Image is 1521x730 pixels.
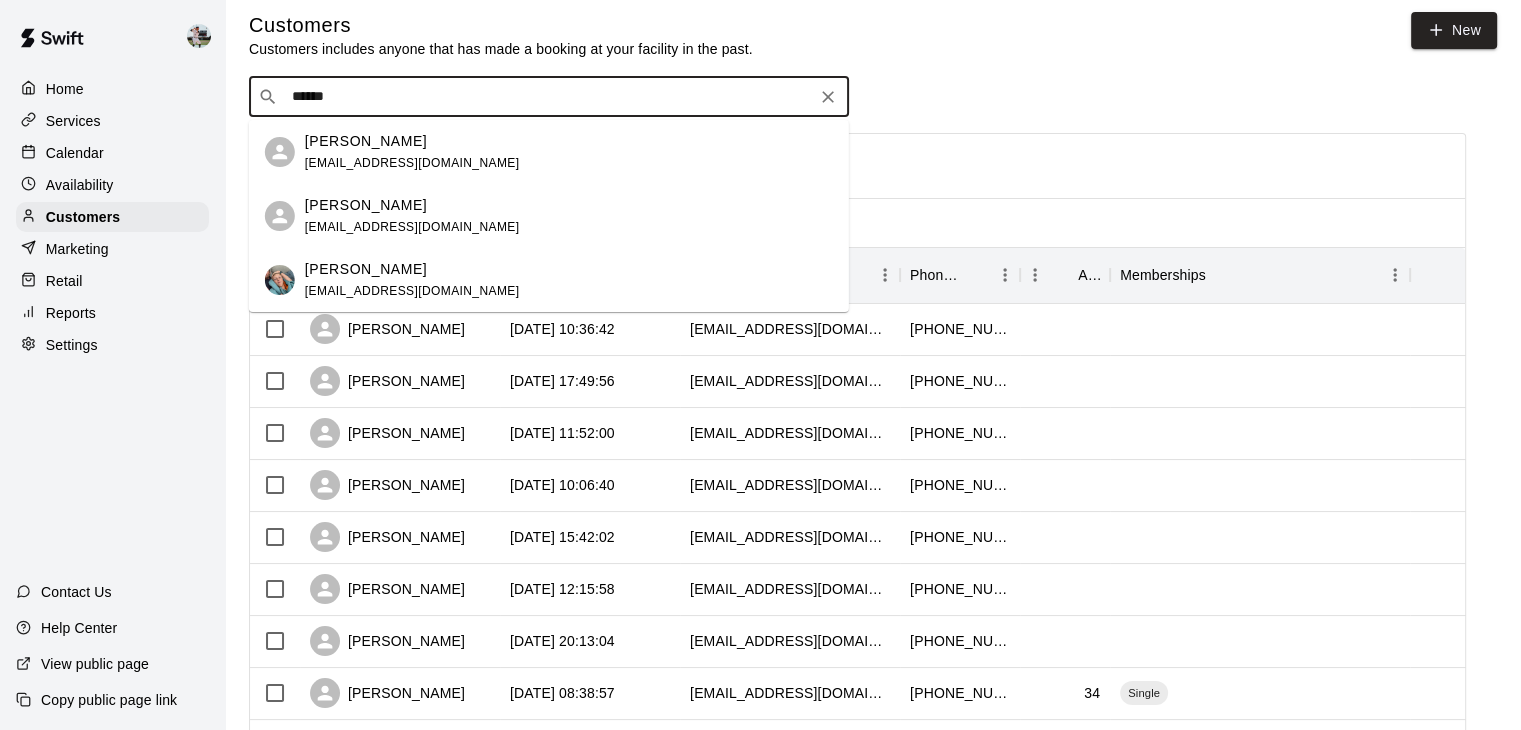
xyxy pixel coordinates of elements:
p: [PERSON_NAME] [305,259,427,280]
img: Matt Hill [187,24,211,48]
p: Reports [46,303,96,323]
div: Memberships [1120,247,1206,303]
div: Age [1020,247,1110,303]
div: d.bundy19@gmail.com [690,527,890,547]
h5: Customers [249,12,753,39]
div: [PERSON_NAME] [310,418,465,448]
div: dixietitans435@gmail.com [690,683,890,703]
div: [PERSON_NAME] [310,678,465,708]
div: 2025-09-10 08:38:57 [510,683,615,703]
div: 2025-09-17 10:06:40 [510,475,615,495]
a: Marketing [16,234,209,264]
div: 34 [1084,683,1100,703]
button: Menu [1380,260,1410,290]
div: Email [680,247,900,303]
div: Dustin Christensen [265,201,295,231]
span: [EMAIL_ADDRESS][DOMAIN_NAME] [305,156,520,170]
div: k.gerg22@gmail.com [690,371,890,391]
button: Menu [1020,260,1050,290]
div: Memberships [1110,247,1410,303]
button: Sort [1050,261,1078,289]
div: [PERSON_NAME] [310,314,465,344]
div: Phone Number [910,247,962,303]
button: Sort [1206,261,1234,289]
a: Calendar [16,138,209,168]
p: Settings [46,335,98,355]
a: Retail [16,266,209,296]
span: [EMAIL_ADDRESS][DOMAIN_NAME] [305,284,520,298]
p: Services [46,111,101,131]
div: 2025-09-12 12:15:58 [510,579,615,599]
p: Calendar [46,143,104,163]
div: +14356695870 [910,527,1010,547]
a: Services [16,106,209,136]
div: +18012440029 [910,683,1010,703]
a: Home [16,74,209,104]
div: mattlundin.22@gmail.com [690,475,890,495]
a: Availability [16,170,209,200]
p: Help Center [41,618,117,638]
a: Customers [16,202,209,232]
span: [EMAIL_ADDRESS][DOMAIN_NAME] [305,220,520,234]
p: [PERSON_NAME] [305,195,427,216]
div: tyreethurgood@gmail.com [690,631,890,651]
button: Menu [990,260,1020,290]
div: Age [1078,247,1100,303]
div: Phone Number [900,247,1020,303]
div: +14352781116 [910,319,1010,339]
div: 2025-09-13 15:42:02 [510,527,615,547]
a: New [1411,12,1497,49]
p: Home [46,79,84,99]
p: Customers includes anyone that has made a booking at your facility in the past. [249,39,753,59]
p: Customers [46,207,120,227]
div: 2025-09-18 11:52:00 [510,423,615,443]
div: sailracepdx@gmail.com [690,319,890,339]
div: Single [1120,681,1168,705]
p: Marketing [46,239,109,259]
div: awoodwastlund@gmail.com [690,579,890,599]
div: +18018210291 [910,423,1010,443]
div: 2025-09-18 17:49:56 [510,371,615,391]
a: Settings [16,330,209,360]
button: Sort [962,261,990,289]
div: +14352295169 [910,579,1010,599]
div: Search customers by name or email [249,77,849,117]
div: +14353138624 [910,631,1010,651]
div: [PERSON_NAME] [310,626,465,656]
div: Matt Hill [183,16,225,56]
div: [PERSON_NAME] [310,522,465,552]
div: Dustin John [265,137,295,167]
div: [PERSON_NAME] [310,574,465,604]
div: 2025-09-19 10:36:42 [510,319,615,339]
p: Retail [46,271,83,291]
span: Single [1120,685,1168,701]
p: Availability [46,175,114,195]
img: Dustin Hodgkin [265,265,295,295]
button: Clear [814,83,842,111]
p: Copy public page link [41,690,177,710]
button: Menu [870,260,900,290]
div: +14353400746 [910,371,1010,391]
a: Reports [16,298,209,328]
div: [PERSON_NAME] [310,470,465,500]
p: View public page [41,654,149,674]
p: [PERSON_NAME] [305,131,427,152]
div: 2025-09-10 20:13:04 [510,631,615,651]
div: +14356697820 [910,475,1010,495]
div: [PERSON_NAME] [310,366,465,396]
div: meghanmatthews08@gmail.com [690,423,890,443]
p: Contact Us [41,582,112,602]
